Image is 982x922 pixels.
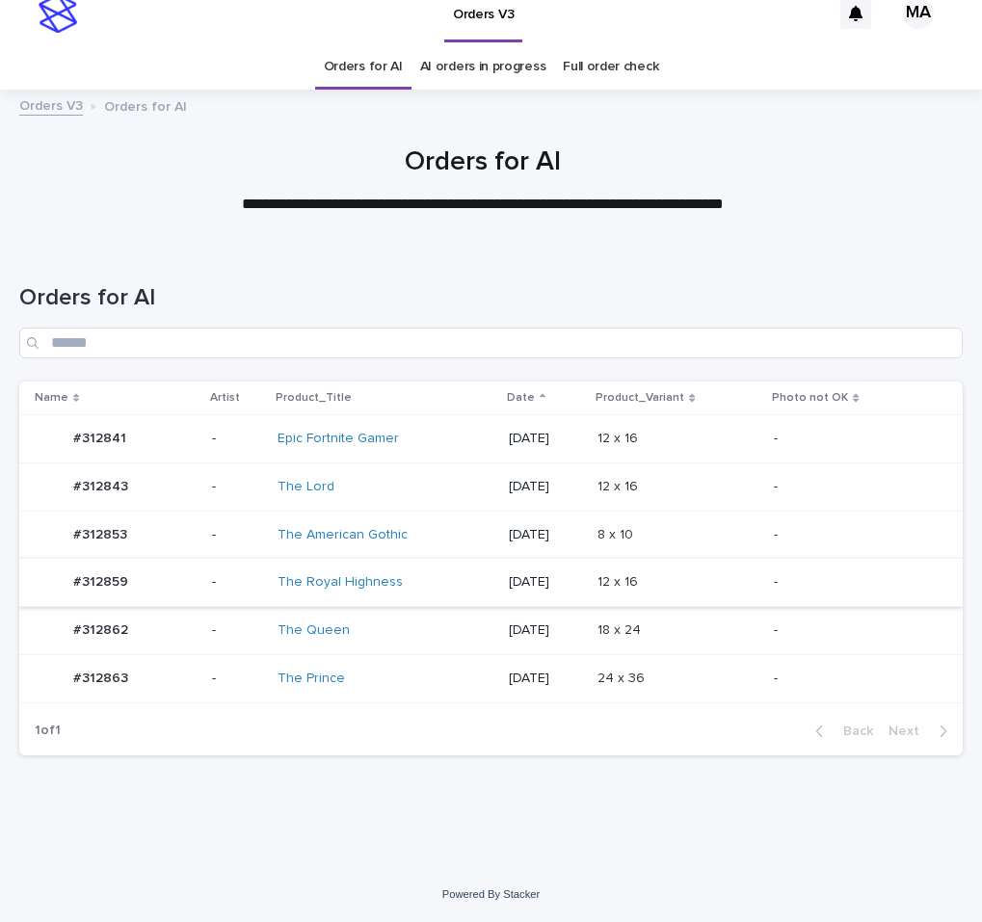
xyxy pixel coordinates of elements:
[597,619,645,639] p: 18 x 24
[889,724,931,738] span: Next
[19,462,963,511] tr: #312843#312843 -The Lord [DATE]12 x 1612 x 16 -
[73,523,131,543] p: #312853
[597,427,642,447] p: 12 x 16
[509,527,582,543] p: [DATE]
[278,671,345,687] a: The Prince
[73,475,132,495] p: #312843
[774,671,932,687] p: -
[210,387,240,408] p: Artist
[324,44,403,90] a: Orders for AI
[278,574,403,591] a: The Royal Highness
[276,387,352,408] p: Product_Title
[278,622,350,639] a: The Queen
[19,559,963,607] tr: #312859#312859 -The Royal Highness [DATE]12 x 1612 x 16 -
[19,707,76,754] p: 1 of 1
[832,724,873,738] span: Back
[509,479,582,495] p: [DATE]
[19,607,963,655] tr: #312862#312862 -The Queen [DATE]18 x 2418 x 24 -
[774,622,932,639] p: -
[774,479,932,495] p: -
[212,671,262,687] p: -
[19,93,83,116] a: Orders V3
[563,44,658,90] a: Full order check
[597,667,649,687] p: 24 x 36
[73,427,130,447] p: #312841
[800,723,881,740] button: Back
[19,284,963,312] h1: Orders for AI
[442,888,540,900] a: Powered By Stacker
[774,431,932,447] p: -
[774,574,932,591] p: -
[35,387,68,408] p: Name
[278,431,399,447] a: Epic Fortnite Gamer
[212,574,262,591] p: -
[774,527,932,543] p: -
[509,622,582,639] p: [DATE]
[278,479,334,495] a: The Lord
[73,667,132,687] p: #312863
[420,44,546,90] a: AI orders in progress
[596,387,684,408] p: Product_Variant
[212,479,262,495] p: -
[73,570,132,591] p: #312859
[212,622,262,639] p: -
[73,619,132,639] p: #312862
[19,654,963,702] tr: #312863#312863 -The Prince [DATE]24 x 3624 x 36 -
[104,94,187,116] p: Orders for AI
[881,723,963,740] button: Next
[509,431,582,447] p: [DATE]
[212,431,262,447] p: -
[507,387,535,408] p: Date
[509,574,582,591] p: [DATE]
[597,523,637,543] p: 8 x 10
[19,328,963,358] input: Search
[278,527,408,543] a: The American Gothic
[597,475,642,495] p: 12 x 16
[19,146,946,179] h1: Orders for AI
[19,511,963,559] tr: #312853#312853 -The American Gothic [DATE]8 x 108 x 10 -
[509,671,582,687] p: [DATE]
[597,570,642,591] p: 12 x 16
[212,527,262,543] p: -
[772,387,848,408] p: Photo not OK
[19,414,963,462] tr: #312841#312841 -Epic Fortnite Gamer [DATE]12 x 1612 x 16 -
